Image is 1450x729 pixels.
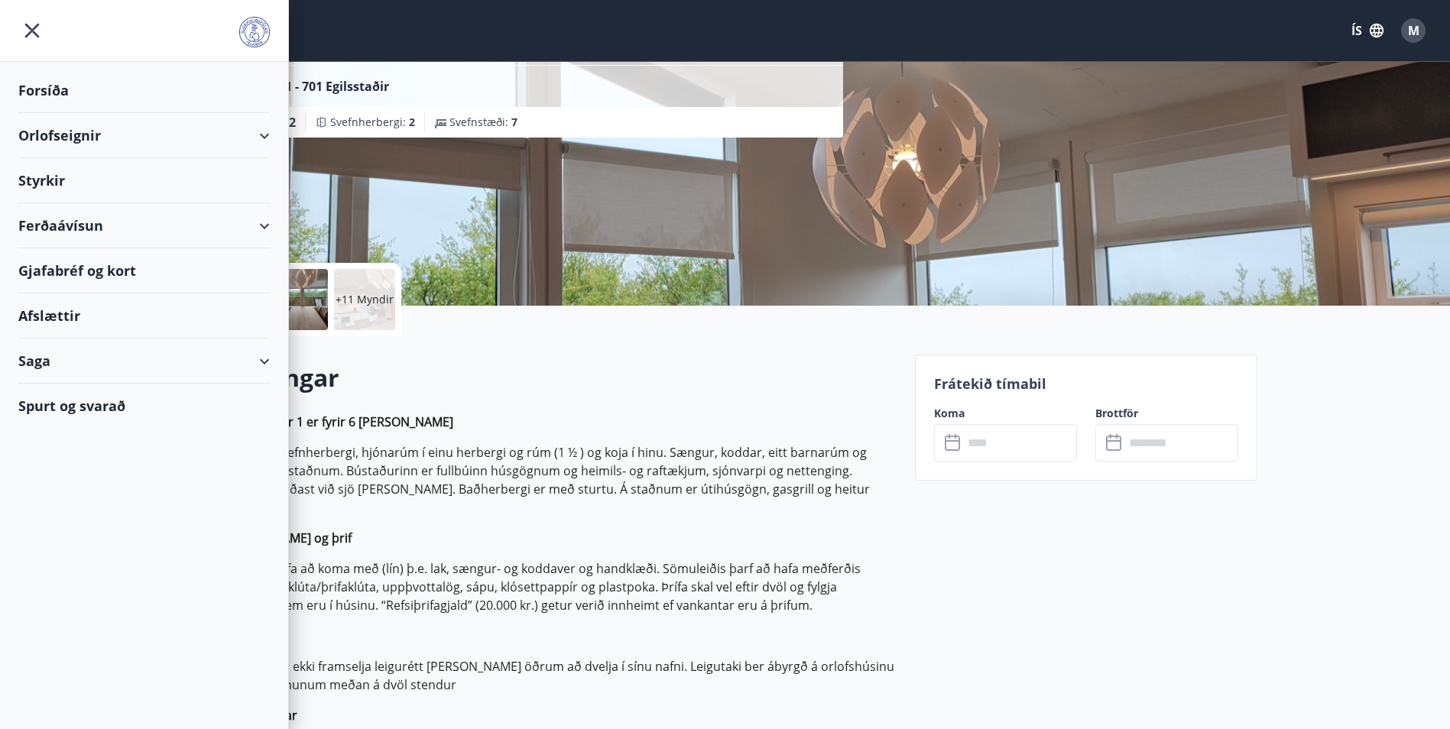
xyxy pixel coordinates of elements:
div: Afslættir [18,293,270,339]
span: M [1408,22,1419,39]
div: Orlofseignir [18,113,270,158]
div: Spurt og svarað [18,384,270,428]
div: Ferðaávísun [18,203,270,248]
div: Saga [18,339,270,384]
strong: Orlofshúsið Eiðar 1 er fyrir 6 [PERSON_NAME] [193,413,453,430]
p: Í húsinu eru 2 svefnherbergi, hjónarúm í einu herbergi og rúm (1 ½ ) og koja í hinu. Sængur, kodd... [193,443,897,517]
button: ÍS [1343,17,1392,44]
p: +11 Myndir [336,292,394,307]
h2: Upplýsingar [193,361,897,394]
img: union_logo [239,17,270,47]
label: Koma [934,406,1077,421]
div: Forsíða [18,68,270,113]
span: 2 [409,115,415,129]
span: 7 [511,115,517,129]
p: Félagsmenn þurfa að koma með (lín) þ.e. lak, sængur- og koddaver og handklæði. Sömuleiðis þarf að... [193,559,897,614]
p: Frátekið tímabil [934,374,1238,394]
p: Félagsmaður má ekki framselja leigurétt [PERSON_NAME] öðrum að dvelja í sínu nafni. Leigutaki ber... [193,657,897,694]
span: Eiðar nr. 1 - 701 Egilsstaðir [230,78,389,95]
span: Svefnstæði : [449,115,517,130]
button: menu [18,17,46,44]
strong: Lín, [PERSON_NAME] og þrif [193,530,352,546]
button: M [1395,12,1432,49]
label: Brottför [1095,406,1238,421]
div: Styrkir [18,158,270,203]
div: Gjafabréf og kort [18,248,270,293]
span: Svefnherbergi : [330,115,415,130]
